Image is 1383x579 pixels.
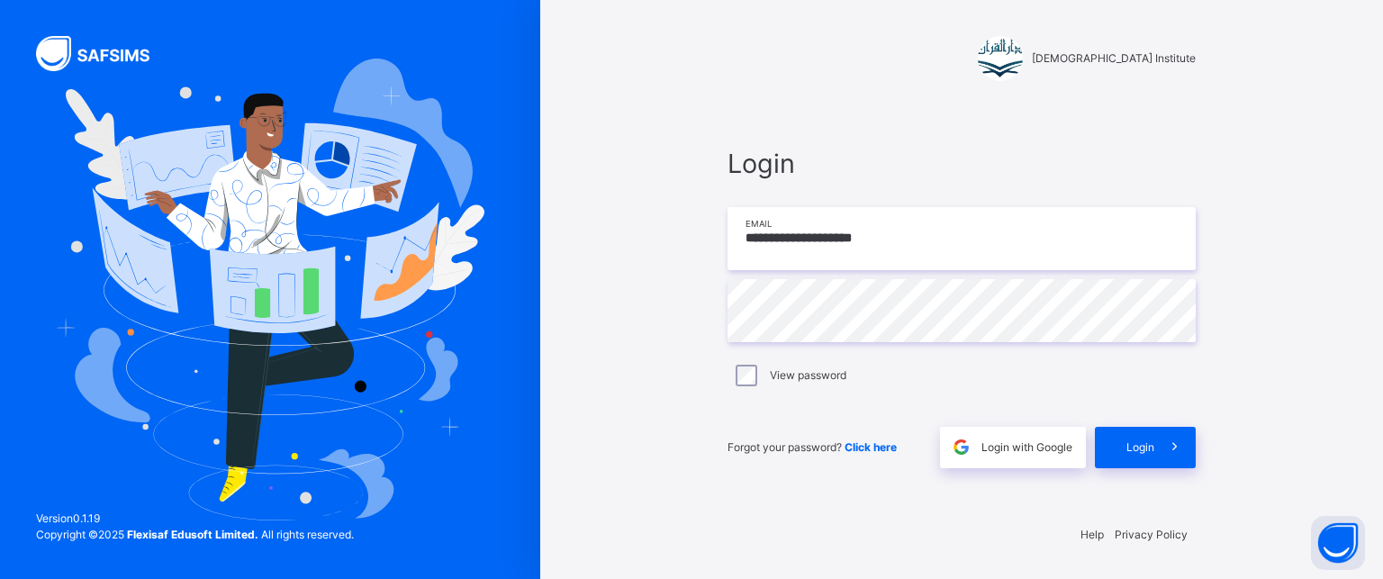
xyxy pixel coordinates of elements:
[1126,439,1154,456] span: Login
[56,59,484,520] img: Hero Image
[770,367,846,384] label: View password
[728,144,1196,183] span: Login
[1311,516,1365,570] button: Open asap
[951,437,972,457] img: google.396cfc9801f0270233282035f929180a.svg
[1080,528,1104,541] a: Help
[127,528,258,541] strong: Flexisaf Edusoft Limited.
[981,439,1072,456] span: Login with Google
[728,440,897,454] span: Forgot your password?
[36,528,354,541] span: Copyright © 2025 All rights reserved.
[1032,50,1196,67] span: [DEMOGRAPHIC_DATA] Institute
[36,36,171,71] img: SAFSIMS Logo
[36,511,354,527] span: Version 0.1.19
[845,440,897,454] a: Click here
[1115,528,1188,541] a: Privacy Policy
